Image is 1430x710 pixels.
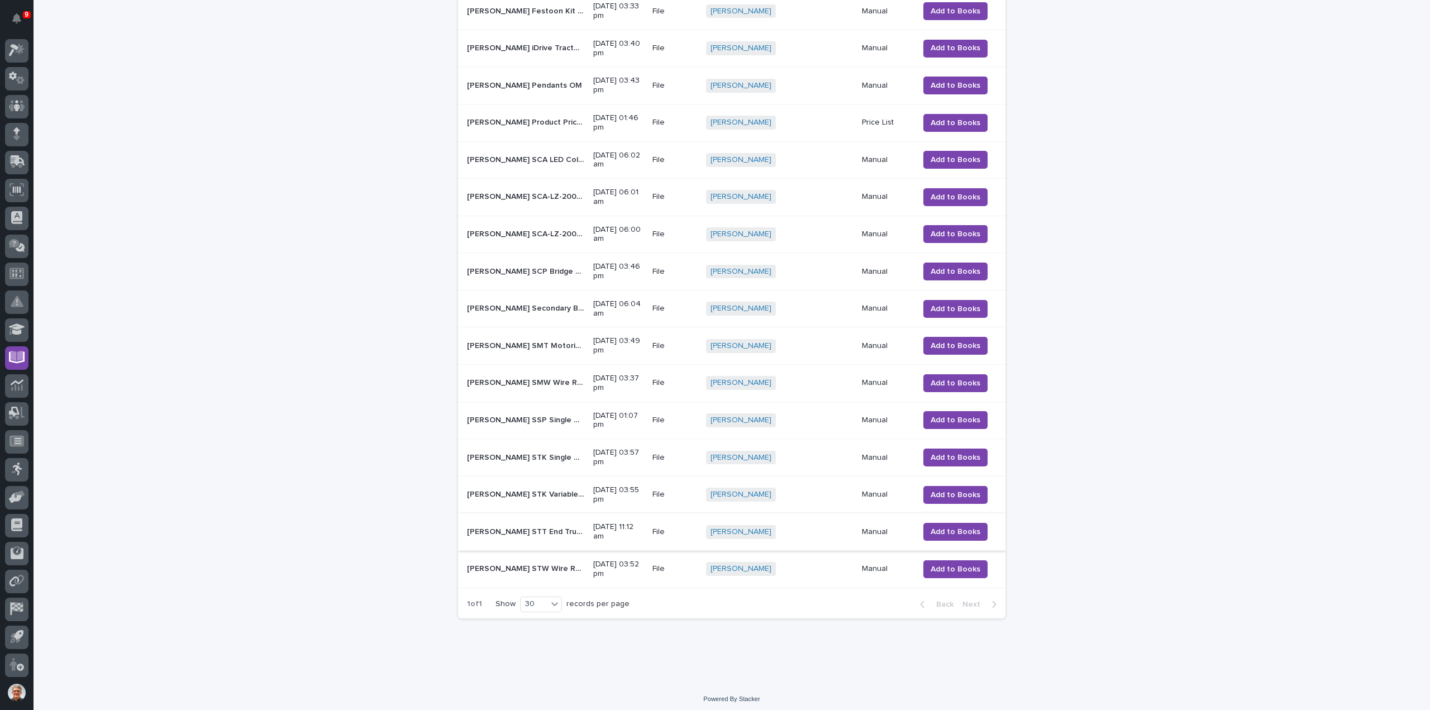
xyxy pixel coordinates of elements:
[711,267,771,277] a: [PERSON_NAME]
[862,527,910,537] p: Manual
[652,44,697,53] p: File
[862,453,910,463] p: Manual
[931,265,980,278] span: Add to Books
[931,4,980,18] span: Add to Books
[593,151,643,170] p: [DATE] 06:02 am
[931,339,980,352] span: Add to Books
[652,192,697,202] p: File
[593,299,643,318] p: [DATE] 06:04 am
[703,695,760,702] a: Powered By Stacker
[593,76,643,95] p: [DATE] 03:43 pm
[467,190,587,202] p: [PERSON_NAME] SCA-LZ-200S Collision Avoidance
[458,290,1005,327] tr: [PERSON_NAME] Secondary Brake OM 2.1[PERSON_NAME] Secondary Brake OM 2.1 [DATE] 06:04 amFile[PERS...
[593,448,643,467] p: [DATE] 03:57 pm
[862,44,910,53] p: Manual
[923,40,988,58] button: Add to Books
[862,564,910,574] p: Manual
[923,374,988,392] button: Add to Books
[652,304,697,313] p: File
[711,192,771,202] a: [PERSON_NAME]
[862,267,910,277] p: Manual
[862,416,910,425] p: Manual
[931,41,980,55] span: Add to Books
[929,599,954,609] span: Back
[652,155,697,165] p: File
[711,304,771,313] a: [PERSON_NAME]
[652,564,697,574] p: File
[593,262,643,281] p: [DATE] 03:46 pm
[593,188,643,207] p: [DATE] 06:01 am
[652,378,697,388] p: File
[862,192,910,202] p: Manual
[711,118,771,127] a: [PERSON_NAME]
[467,562,587,574] p: [PERSON_NAME] STW Wire Rope Hoist OM 2.3
[467,302,587,313] p: [PERSON_NAME] Secondary Brake OM 2.1
[923,449,988,466] button: Add to Books
[458,179,1005,216] tr: [PERSON_NAME] SCA-LZ-200S Collision Avoidance[PERSON_NAME] SCA-LZ-200S Collision Avoidance [DATE]...
[593,560,643,579] p: [DATE] 03:52 pm
[467,4,587,16] p: [PERSON_NAME] Festoon Kit Installation OM 2.0
[862,378,910,388] p: Manual
[711,490,771,499] a: [PERSON_NAME]
[931,563,980,576] span: Add to Books
[923,2,988,20] button: Add to Books
[467,79,584,90] p: [PERSON_NAME] Pendants OM
[711,230,771,239] a: [PERSON_NAME]
[593,411,643,430] p: [DATE] 01:07 pm
[862,304,910,313] p: Manual
[458,253,1005,290] tr: [PERSON_NAME] SCP Bridge Control Panel V2.1[PERSON_NAME] SCP Bridge Control Panel V2.1 [DATE] 03:...
[467,488,587,499] p: [PERSON_NAME] STK Variable Speed Hoists OM 2.2
[923,523,988,541] button: Add to Books
[711,81,771,90] a: [PERSON_NAME]
[931,153,980,166] span: Add to Books
[593,522,643,541] p: [DATE] 11:12 am
[923,337,988,355] button: Add to Books
[711,453,771,463] a: [PERSON_NAME]
[911,599,958,609] button: Back
[5,681,28,704] button: users-avatar
[458,402,1005,439] tr: [PERSON_NAME] SSP Single Speed Hoist OM 2.0[PERSON_NAME] SSP Single Speed Hoist OM 2.0 [DATE] 01:...
[923,486,988,504] button: Add to Books
[566,599,630,609] p: records per page
[862,341,910,351] p: Manual
[711,378,771,388] a: [PERSON_NAME]
[458,141,1005,179] tr: [PERSON_NAME] SCA LED Collision Avoidance[PERSON_NAME] SCA LED Collision Avoidance [DATE] 06:02 a...
[652,81,697,90] p: File
[458,216,1005,253] tr: [PERSON_NAME] SCA-LZ-200T Collision avoidance[PERSON_NAME] SCA-LZ-200T Collision avoidance [DATE]...
[931,190,980,204] span: Add to Books
[923,151,988,169] button: Add to Books
[467,116,587,127] p: [PERSON_NAME] Product Price List
[495,599,516,609] p: Show
[652,416,697,425] p: File
[467,525,587,537] p: [PERSON_NAME] STT End Truck OM 2.5
[923,188,988,206] button: Add to Books
[652,453,697,463] p: File
[458,513,1005,551] tr: [PERSON_NAME] STT End Truck OM 2.5[PERSON_NAME] STT End Truck OM 2.5 [DATE] 11:12 amFile[PERSON_N...
[467,413,587,425] p: [PERSON_NAME] SSP Single Speed Hoist OM 2.0
[923,300,988,318] button: Add to Books
[923,263,988,280] button: Add to Books
[931,227,980,241] span: Add to Books
[931,413,980,427] span: Add to Books
[958,599,1005,609] button: Next
[931,79,980,92] span: Add to Books
[467,339,587,351] p: [PERSON_NAME] SMT Motorized Trolley OM 2.1
[458,30,1005,67] tr: [PERSON_NAME] iDrive Tractor OM 2.3[PERSON_NAME] iDrive Tractor OM 2.3 [DATE] 03:40 pmFile[PERSON...
[593,113,643,132] p: [DATE] 01:46 pm
[711,564,771,574] a: [PERSON_NAME]
[711,341,771,351] a: [PERSON_NAME]
[923,411,988,429] button: Add to Books
[458,327,1005,365] tr: [PERSON_NAME] SMT Motorized Trolley OM 2.1[PERSON_NAME] SMT Motorized Trolley OM 2.1 [DATE] 03:49...
[467,451,587,463] p: [PERSON_NAME] STK Single Speed Hoist OM 2.4
[593,225,643,244] p: [DATE] 06:00 am
[458,365,1005,402] tr: [PERSON_NAME] SMW Wire Rope Hoist Gen2 OM 2.4[PERSON_NAME] SMW Wire Rope Hoist Gen2 OM 2.4 [DATE]...
[931,377,980,390] span: Add to Books
[458,476,1005,513] tr: [PERSON_NAME] STK Variable Speed Hoists OM 2.2[PERSON_NAME] STK Variable Speed Hoists OM 2.2 [DAT...
[593,39,643,58] p: [DATE] 03:40 pm
[923,77,988,94] button: Add to Books
[962,599,987,609] span: Next
[652,267,697,277] p: File
[652,341,697,351] p: File
[923,225,988,243] button: Add to Books
[652,490,697,499] p: File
